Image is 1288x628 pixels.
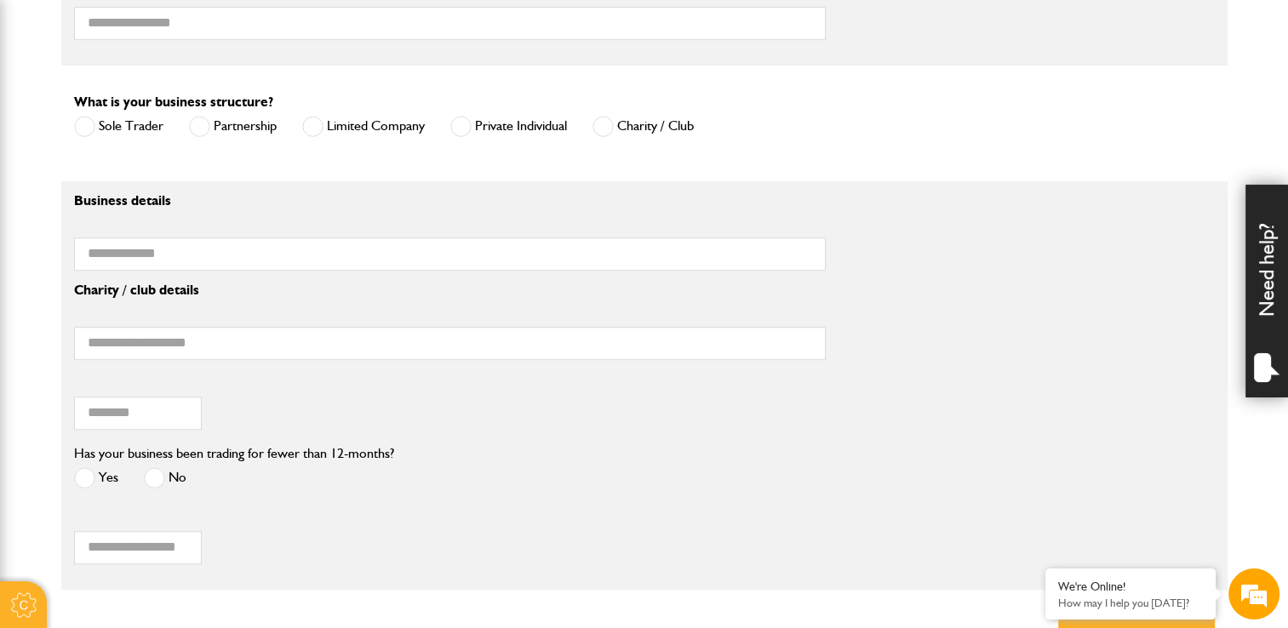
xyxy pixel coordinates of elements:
div: Minimize live chat window [279,9,320,49]
em: Start Chat [232,494,309,517]
input: Enter your email address [22,208,311,245]
div: We're Online! [1058,579,1203,594]
label: Charity / Club [592,116,694,137]
label: Yes [74,467,118,488]
label: Has your business been trading for fewer than 12-months? [74,447,394,460]
div: Need help? [1245,185,1288,397]
label: Limited Company [302,116,425,137]
input: Enter your phone number [22,258,311,295]
label: Partnership [189,116,277,137]
input: Enter your last name [22,157,311,195]
label: Private Individual [450,116,567,137]
label: No [144,467,186,488]
img: d_20077148190_company_1631870298795_20077148190 [29,94,72,118]
label: What is your business structure? [74,95,273,109]
p: How may I help you today? [1058,597,1203,609]
p: Business details [74,194,826,208]
p: Charity / club details [74,283,826,297]
div: Chat with us now [89,95,286,117]
label: Sole Trader [74,116,163,137]
textarea: Type your message and hit 'Enter' [22,308,311,480]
